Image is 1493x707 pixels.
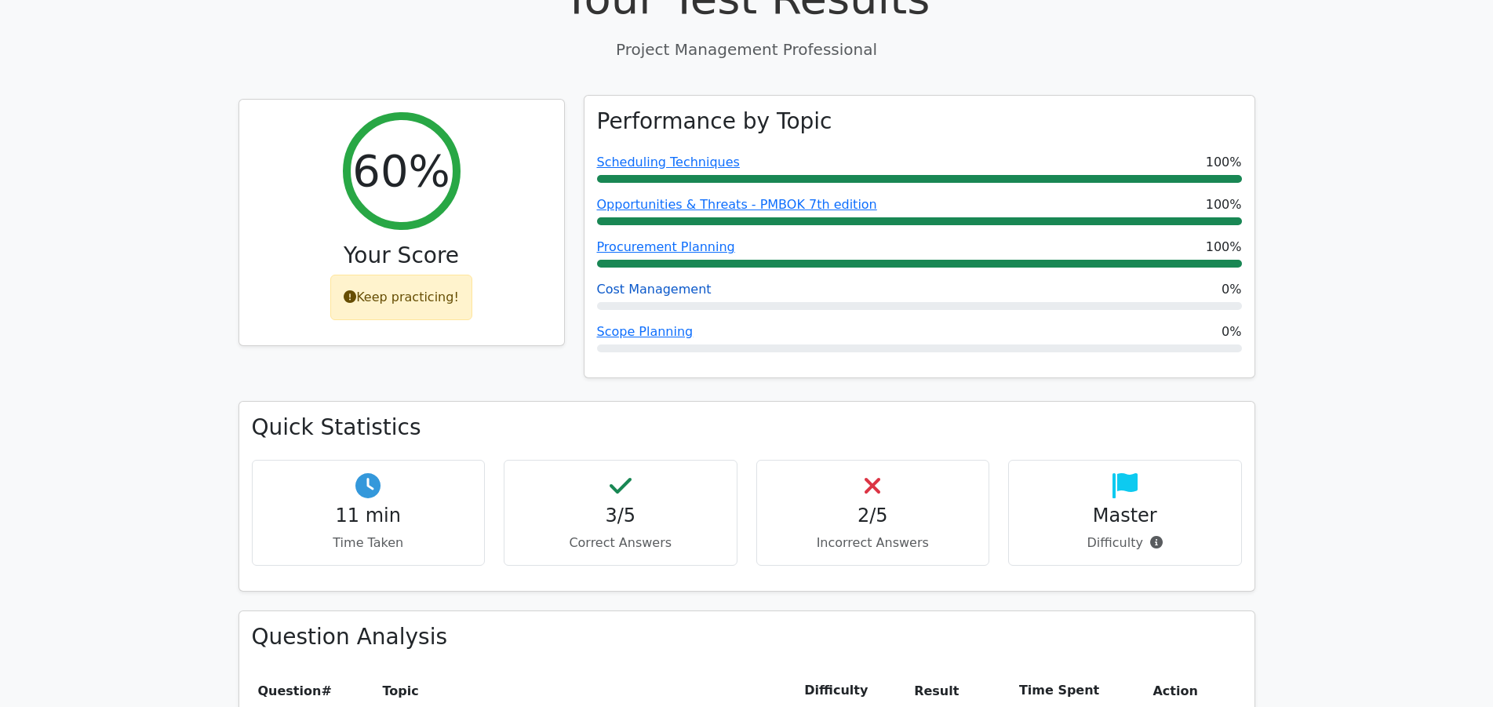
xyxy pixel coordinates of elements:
a: Opportunities & Threats - PMBOK 7th edition [597,197,877,212]
p: Incorrect Answers [770,534,977,552]
a: Scope Planning [597,324,694,339]
h3: Performance by Topic [597,108,832,135]
p: Difficulty [1021,534,1229,552]
span: Question [258,683,322,698]
h2: 60% [352,144,450,197]
h4: 2/5 [770,505,977,527]
h4: 11 min [265,505,472,527]
h3: Quick Statistics [252,414,1242,441]
h4: Master [1021,505,1229,527]
span: 100% [1206,195,1242,214]
h3: Question Analysis [252,624,1242,651]
span: 100% [1206,153,1242,172]
span: 0% [1222,323,1241,341]
span: 100% [1206,238,1242,257]
div: Keep practicing! [330,275,472,320]
h3: Your Score [252,242,552,269]
p: Correct Answers [517,534,724,552]
a: Cost Management [597,282,712,297]
span: 0% [1222,280,1241,299]
p: Project Management Professional [239,38,1255,61]
h4: 3/5 [517,505,724,527]
p: Time Taken [265,534,472,552]
a: Scheduling Techniques [597,155,740,169]
a: Procurement Planning [597,239,735,254]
